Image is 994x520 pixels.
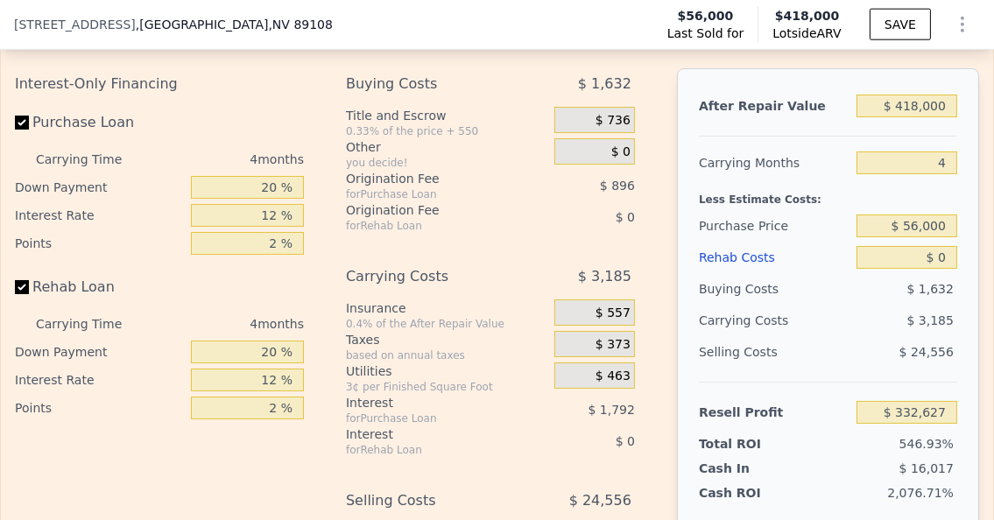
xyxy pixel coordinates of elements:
[596,337,631,353] span: $ 373
[15,394,184,422] div: Points
[699,273,849,305] div: Buying Costs
[346,68,515,100] div: Buying Costs
[600,179,635,193] span: $ 896
[346,261,515,292] div: Carrying Costs
[578,68,631,100] span: $ 1,632
[699,90,849,122] div: After Repair Value
[346,380,547,394] div: 3¢ per Finished Square Foot
[346,138,547,156] div: Other
[907,282,954,296] span: $ 1,632
[346,362,547,380] div: Utilities
[699,210,849,242] div: Purchase Price
[346,485,515,516] div: Selling Costs
[699,305,793,336] div: Carrying Costs
[15,229,184,257] div: Points
[699,484,825,502] div: Cash ROI
[699,397,849,428] div: Resell Profit
[887,486,954,500] span: 2,076.71%
[346,107,547,124] div: Title and Escrow
[346,425,515,443] div: Interest
[346,170,515,187] div: Origination Fee
[346,394,515,411] div: Interest
[678,7,734,25] span: $56,000
[15,201,184,229] div: Interest Rate
[596,306,631,321] span: $ 557
[346,299,547,317] div: Insurance
[945,7,980,42] button: Show Options
[699,179,957,210] div: Less Estimate Costs:
[870,9,931,40] button: SAVE
[699,435,793,453] div: Total ROI
[346,201,515,219] div: Origination Fee
[569,485,631,516] span: $ 24,556
[141,145,304,173] div: 4 months
[346,348,547,362] div: based on annual taxes
[667,25,744,42] span: Last Sold for
[611,144,631,160] span: $ 0
[699,336,849,368] div: Selling Costs
[616,434,635,448] span: $ 0
[589,403,635,417] span: $ 1,792
[699,242,849,273] div: Rehab Costs
[699,147,849,179] div: Carrying Months
[15,173,184,201] div: Down Payment
[36,310,134,338] div: Carrying Time
[346,317,547,331] div: 0.4% of the After Repair Value
[15,280,29,294] input: Rehab Loan
[596,113,631,129] span: $ 736
[346,124,547,138] div: 0.33% of the price + 550
[346,219,515,233] div: for Rehab Loan
[699,460,793,477] div: Cash In
[772,25,841,42] span: Lotside ARV
[775,9,840,23] span: $418,000
[596,369,631,384] span: $ 463
[899,461,954,475] span: $ 16,017
[15,116,29,130] input: Purchase Loan
[15,271,184,303] label: Rehab Loan
[578,261,631,292] span: $ 3,185
[346,443,515,457] div: for Rehab Loan
[346,331,547,348] div: Taxes
[907,313,954,327] span: $ 3,185
[36,145,134,173] div: Carrying Time
[346,187,515,201] div: for Purchase Loan
[616,210,635,224] span: $ 0
[15,107,184,138] label: Purchase Loan
[15,338,184,366] div: Down Payment
[14,16,136,33] span: [STREET_ADDRESS]
[268,18,333,32] span: , NV 89108
[15,68,304,100] div: Interest-Only Financing
[346,156,547,170] div: you decide!
[136,16,333,33] span: , [GEOGRAPHIC_DATA]
[141,310,304,338] div: 4 months
[15,366,184,394] div: Interest Rate
[346,411,515,425] div: for Purchase Loan
[899,345,954,359] span: $ 24,556
[899,437,954,451] span: 546.93%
